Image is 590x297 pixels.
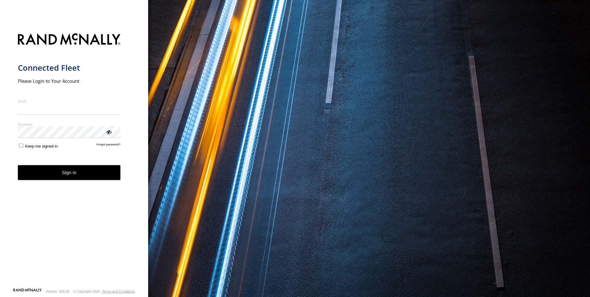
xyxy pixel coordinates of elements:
[25,144,58,148] span: Keep me signed in
[18,63,121,73] h1: Connected Fleet
[18,165,121,180] button: Sign in
[18,122,121,127] label: Password
[18,30,131,288] form: main
[18,78,121,84] h2: Please Login to Your Account
[18,99,121,103] label: Email
[97,143,121,148] a: Forgot password?
[46,290,69,293] div: Version: 306.00
[102,290,135,293] a: Terms and Conditions
[19,144,23,148] input: Keep me signed in
[106,129,112,135] div: ViewPassword
[73,290,135,293] div: © Copyright 2025 -
[18,32,121,48] img: Rand McNally
[13,288,42,295] a: Visit our Website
